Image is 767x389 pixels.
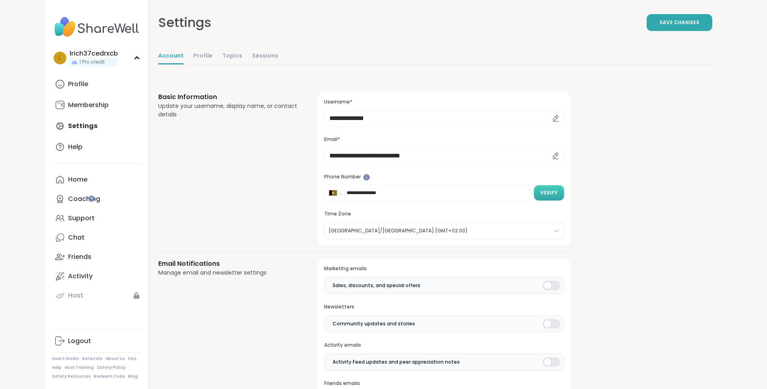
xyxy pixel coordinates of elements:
h3: Friends emails [324,380,564,387]
div: Host [68,291,83,300]
div: Support [68,214,95,223]
div: Help [68,143,83,151]
button: Save Changes [647,14,712,31]
div: Activity [68,272,93,281]
div: Update your username, display name, or contact details [158,102,299,119]
div: Manage email and newsletter settings [158,269,299,277]
div: Coaching [68,194,100,203]
a: Membership [52,95,142,115]
a: Help [52,365,62,370]
span: Activity Feed updates and peer appreciation notes [333,358,460,366]
img: ShareWell Nav Logo [52,13,142,41]
span: Community updates and stories [333,320,415,327]
span: Sales, discounts, and special offers [333,282,420,289]
button: Verify [534,185,564,201]
h3: Username* [324,99,564,106]
div: Profile [68,80,88,89]
a: Redeem Code [94,374,125,379]
span: Verify [540,189,558,197]
a: Coaching [52,189,142,209]
div: Home [68,175,87,184]
a: Friends [52,247,142,267]
h3: Phone Number [324,174,564,180]
a: Support [52,209,142,228]
div: Membership [68,101,109,110]
a: Home [52,170,142,189]
a: Safety Resources [52,374,91,379]
iframe: Spotlight [88,195,95,202]
a: Blog [128,374,138,379]
div: Logout [68,337,91,346]
a: Host Training [65,365,94,370]
iframe: Spotlight [363,174,370,181]
a: Sessions [252,48,278,64]
div: Friends [68,252,91,261]
a: Account [158,48,184,64]
a: Topics [222,48,242,64]
a: Logout [52,331,142,351]
a: Chat [52,228,142,247]
h3: Activity emails [324,342,564,349]
h3: Time Zone [324,211,564,217]
span: l [58,53,61,63]
h3: Newsletters [324,304,564,310]
h3: Marketing emails [324,265,564,272]
a: Referrals [82,356,102,362]
a: Help [52,137,142,157]
h3: Email* [324,136,564,143]
a: Profile [193,48,213,64]
a: Host [52,286,142,305]
div: Chat [68,233,85,242]
a: Profile [52,74,142,94]
a: How It Works [52,356,79,362]
span: Save Changes [659,19,699,26]
div: Settings [158,13,211,32]
h3: Basic Information [158,92,299,102]
div: lrich37cedrxcb [70,49,118,58]
h3: Email Notifications [158,259,299,269]
span: 1 Pro credit [79,59,105,66]
a: FAQ [128,356,136,362]
a: Safety Policy [97,365,126,370]
a: Activity [52,267,142,286]
a: About Us [105,356,125,362]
